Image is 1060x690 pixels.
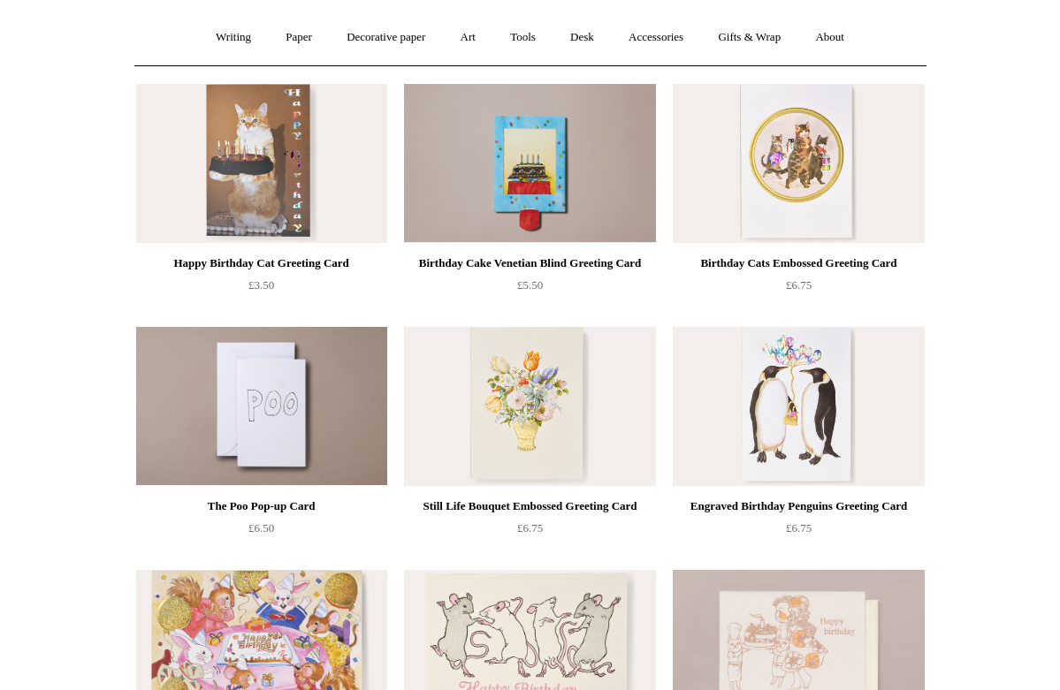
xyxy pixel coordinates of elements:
img: Still Life Bouquet Embossed Greeting Card [404,327,655,486]
img: Birthday Cake Venetian Blind Greeting Card [404,84,655,243]
a: The Poo Pop-up Card £6.50 [136,496,387,568]
a: Decorative paper [331,14,441,61]
a: Engraved Birthday Penguins Greeting Card Engraved Birthday Penguins Greeting Card [673,327,924,486]
a: The Poo Pop-up Card The Poo Pop-up Card [136,327,387,486]
span: £6.75 [786,521,812,535]
a: Desk [554,14,610,61]
a: Birthday Cats Embossed Greeting Card £6.75 [673,253,924,325]
img: Birthday Cats Embossed Greeting Card [673,84,924,243]
a: Happy Birthday Cat Greeting Card £3.50 [136,253,387,325]
a: Engraved Birthday Penguins Greeting Card £6.75 [673,496,924,568]
a: Birthday Cats Embossed Greeting Card Birthday Cats Embossed Greeting Card [673,84,924,243]
span: £3.50 [248,278,274,292]
div: Birthday Cake Venetian Blind Greeting Card [408,253,651,274]
a: Accessories [613,14,699,61]
a: Writing [200,14,267,61]
div: Engraved Birthday Penguins Greeting Card [677,496,919,517]
div: The Poo Pop-up Card [141,496,383,517]
div: Happy Birthday Cat Greeting Card [141,253,383,274]
a: Happy Birthday Cat Greeting Card Happy Birthday Cat Greeting Card [136,84,387,243]
div: Still Life Bouquet Embossed Greeting Card [408,496,651,517]
img: The Poo Pop-up Card [136,327,387,486]
img: Engraved Birthday Penguins Greeting Card [673,327,924,486]
a: Birthday Cake Venetian Blind Greeting Card £5.50 [404,253,655,325]
img: Happy Birthday Cat Greeting Card [136,84,387,243]
span: £6.75 [517,521,543,535]
a: About [799,14,860,61]
a: Gifts & Wrap [702,14,797,61]
a: Still Life Bouquet Embossed Greeting Card £6.75 [404,496,655,568]
a: Still Life Bouquet Embossed Greeting Card Still Life Bouquet Embossed Greeting Card [404,327,655,486]
span: £6.75 [786,278,812,292]
a: Tools [494,14,552,61]
a: Paper [270,14,328,61]
span: £5.50 [517,278,543,292]
span: £6.50 [248,521,274,535]
a: Birthday Cake Venetian Blind Greeting Card Birthday Cake Venetian Blind Greeting Card [404,84,655,243]
a: Art [445,14,492,61]
div: Birthday Cats Embossed Greeting Card [677,253,919,274]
